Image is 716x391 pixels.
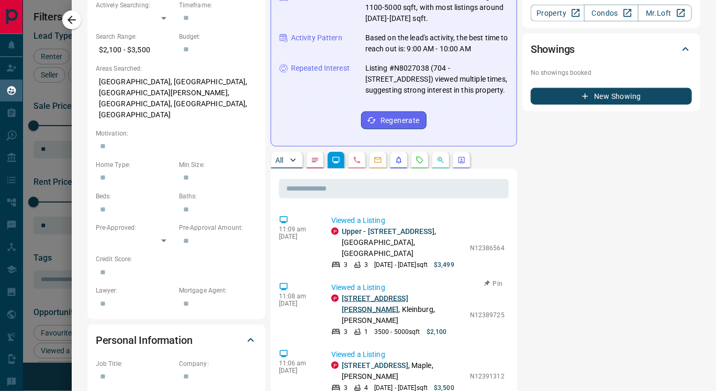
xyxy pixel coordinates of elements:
svg: Agent Actions [457,156,466,164]
svg: Lead Browsing Activity [332,156,340,164]
svg: Emails [374,156,382,164]
h2: Showings [531,41,575,58]
p: [GEOGRAPHIC_DATA], [GEOGRAPHIC_DATA], [GEOGRAPHIC_DATA][PERSON_NAME], [GEOGRAPHIC_DATA], [GEOGRAP... [96,73,257,124]
p: Company: [179,359,257,368]
p: 3 [364,260,368,270]
h2: Personal Information [96,332,193,349]
p: $2,100 - $3,500 [96,41,174,59]
button: New Showing [531,88,692,105]
p: Listing #N8027038 (704 - [STREET_ADDRESS]) viewed multiple times, suggesting strong interest in t... [365,63,508,96]
p: , [GEOGRAPHIC_DATA], [GEOGRAPHIC_DATA] [342,226,465,259]
p: Min Size: [179,160,257,170]
p: Lawyer: [96,286,174,295]
p: Job Title: [96,359,174,368]
svg: Notes [311,156,319,164]
p: [DATE] [279,233,316,240]
p: N12391312 [470,372,505,381]
svg: Calls [353,156,361,164]
p: Search Range: [96,32,174,41]
a: Upper - [STREET_ADDRESS] [342,227,434,236]
p: Timeframe: [179,1,257,10]
p: Viewed a Listing [331,282,505,293]
p: $3,499 [434,260,454,270]
p: 11:09 am [279,226,316,233]
p: [DATE] [279,367,316,374]
p: N12389725 [470,310,505,320]
p: 3 [344,327,348,337]
p: 11:08 am [279,293,316,300]
p: Viewed a Listing [331,349,505,360]
p: Motivation: [96,129,257,138]
p: , Maple, [PERSON_NAME] [342,360,465,382]
p: Viewed a Listing [331,215,505,226]
div: property.ca [331,362,339,369]
svg: Requests [416,156,424,164]
p: Areas Searched: [96,64,257,73]
p: Budget: [179,32,257,41]
p: Actively Searching: [96,1,174,10]
p: Mortgage Agent: [179,286,257,295]
button: Pin [478,279,509,288]
p: 1 [364,327,368,337]
button: Regenerate [361,111,427,129]
p: [DATE] [279,300,316,307]
p: Baths: [179,192,257,201]
p: 3500 - 5000 sqft [374,327,420,337]
div: Showings [531,37,692,62]
p: N12386564 [470,243,505,253]
a: Mr.Loft [638,5,692,21]
a: Property [531,5,585,21]
p: $2,100 [427,327,447,337]
p: No showings booked [531,68,692,77]
p: Home Type: [96,160,174,170]
a: [STREET_ADDRESS][PERSON_NAME] [342,294,408,314]
p: All [275,157,284,164]
svg: Opportunities [437,156,445,164]
p: Based on the lead's activity, the best time to reach out is: 9:00 AM - 10:00 AM [365,32,508,54]
p: Pre-Approval Amount: [179,223,257,232]
p: , Kleinburg, [PERSON_NAME] [342,293,465,326]
p: 11:06 am [279,360,316,367]
svg: Listing Alerts [395,156,403,164]
p: [DATE] - [DATE] sqft [374,260,428,270]
p: Pre-Approved: [96,223,174,232]
p: Credit Score: [96,254,257,264]
p: Beds: [96,192,174,201]
div: property.ca [331,228,339,235]
a: [STREET_ADDRESS] [342,361,408,370]
div: property.ca [331,295,339,302]
p: 3 [344,260,348,270]
a: Condos [584,5,638,21]
div: Personal Information [96,328,257,353]
p: Activity Pattern [291,32,342,43]
p: Repeated Interest [291,63,350,74]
